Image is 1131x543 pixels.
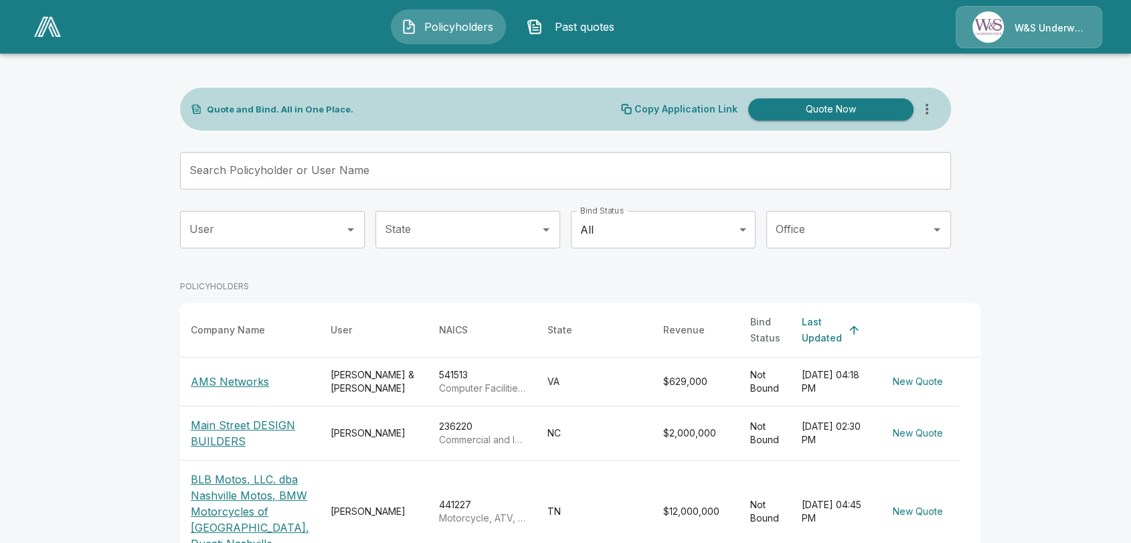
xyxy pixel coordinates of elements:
p: Commercial and Institutional Building Construction [439,433,526,447]
div: Revenue [663,322,705,338]
div: User [331,322,352,338]
p: Quote and Bind. All in One Place. [207,105,353,114]
p: POLICYHOLDERS [180,281,249,293]
div: [PERSON_NAME] [331,505,418,518]
div: [PERSON_NAME] & [PERSON_NAME] [331,368,418,395]
a: Agency IconW&S Underwriters [956,6,1102,48]
button: Open [341,220,360,239]
div: Last Updated [802,314,842,346]
td: $2,000,000 [652,406,739,461]
p: Computer Facilities Management Services [439,382,526,395]
td: Not Bound [739,406,791,461]
button: Quote Now [748,98,913,121]
div: 236220 [439,420,526,447]
span: Policyholders [422,19,496,35]
a: Quote Now [743,98,913,121]
button: Policyholders IconPolicyholders [391,9,506,44]
button: New Quote [887,370,948,394]
button: New Quote [887,421,948,446]
td: VA [537,358,652,406]
p: W&S Underwriters [1015,21,1085,35]
div: [PERSON_NAME] [331,426,418,440]
div: All [571,211,756,248]
span: Past quotes [548,19,622,35]
label: Bind Status [580,205,624,216]
div: State [547,322,572,338]
button: Open [928,220,946,239]
img: Policyholders Icon [401,19,417,35]
td: Not Bound [739,358,791,406]
p: Main Street DESIGN BUILDERS [191,417,309,449]
td: [DATE] 04:18 PM [791,358,877,406]
div: 441227 [439,498,526,525]
button: New Quote [887,499,948,524]
div: NAICS [439,322,468,338]
p: Copy Application Link [634,104,737,114]
th: Bind Status [739,303,791,358]
button: Open [537,220,555,239]
div: Company Name [191,322,265,338]
td: [DATE] 02:30 PM [791,406,877,461]
img: Past quotes Icon [527,19,543,35]
p: AMS Networks [191,374,269,390]
img: AA Logo [34,17,61,37]
p: Motorcycle, ATV, and All Other Motor Vehicle Dealers [439,512,526,525]
button: more [913,96,940,123]
div: 541513 [439,368,526,395]
button: Past quotes IconPast quotes [517,9,632,44]
td: NC [537,406,652,461]
img: Agency Icon [972,11,1004,43]
td: $629,000 [652,358,739,406]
